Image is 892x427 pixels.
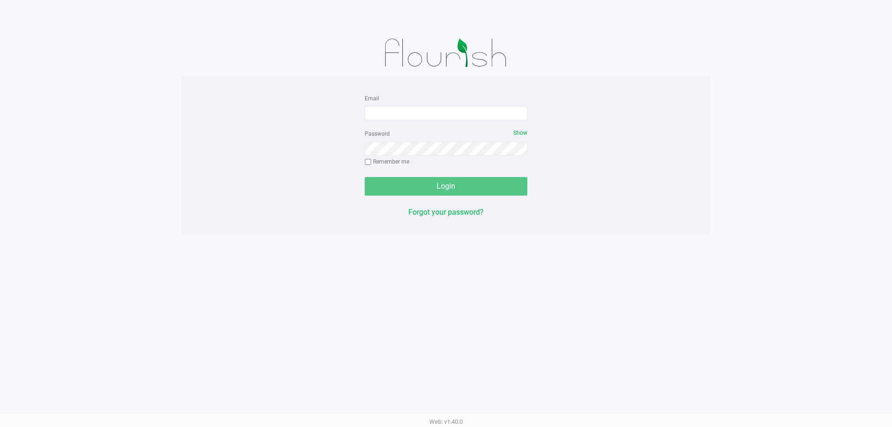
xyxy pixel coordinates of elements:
label: Remember me [365,158,409,166]
span: Show [513,130,527,136]
label: Email [365,94,379,103]
label: Password [365,130,390,138]
button: Forgot your password? [408,207,484,218]
input: Remember me [365,159,371,165]
span: Web: v1.40.0 [429,418,463,425]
